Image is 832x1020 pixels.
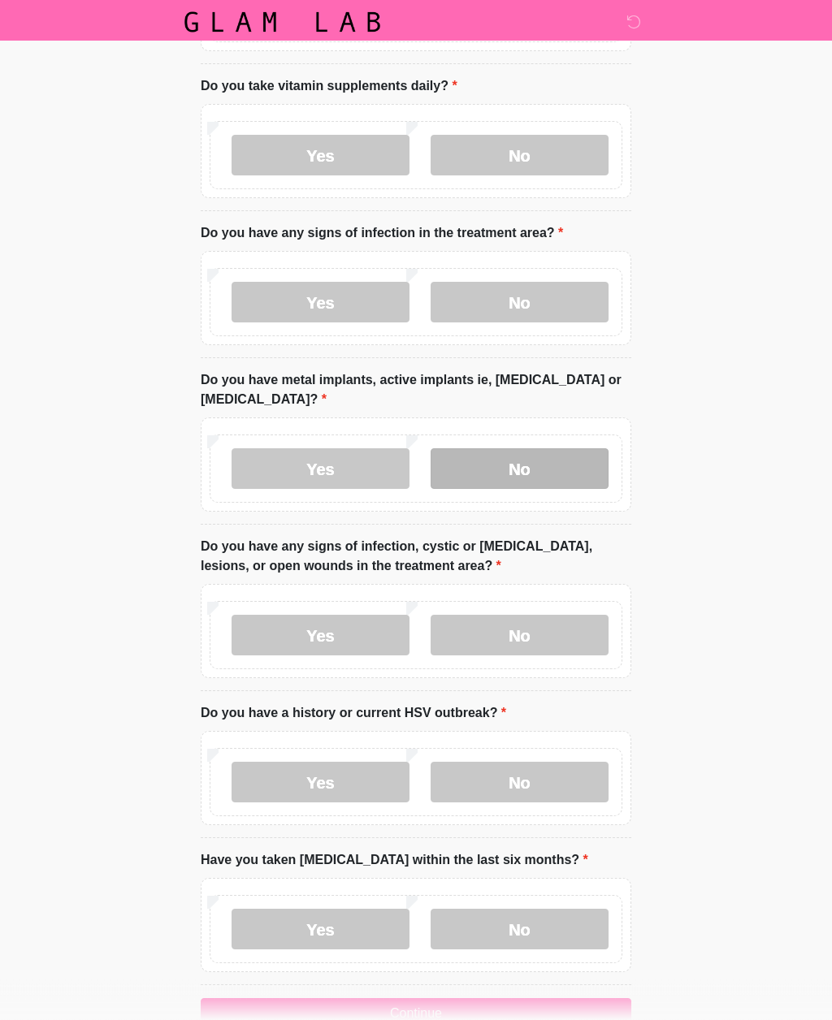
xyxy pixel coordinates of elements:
[431,763,609,803] label: No
[232,136,409,176] label: Yes
[201,224,563,244] label: Do you have any signs of infection in the treatment area?
[201,538,631,577] label: Do you have any signs of infection, cystic or [MEDICAL_DATA], lesions, or open wounds in the trea...
[201,77,457,97] label: Do you take vitamin supplements daily?
[431,283,609,323] label: No
[232,283,409,323] label: Yes
[232,449,409,490] label: Yes
[184,12,380,32] img: Glam Lab Logo
[232,763,409,803] label: Yes
[201,704,506,724] label: Do you have a history or current HSV outbreak?
[431,449,609,490] label: No
[431,616,609,656] label: No
[201,851,588,871] label: Have you taken [MEDICAL_DATA] within the last six months?
[232,616,409,656] label: Yes
[201,371,631,410] label: Do you have metal implants, active implants ie, [MEDICAL_DATA] or [MEDICAL_DATA]?
[232,910,409,950] label: Yes
[431,910,609,950] label: No
[431,136,609,176] label: No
